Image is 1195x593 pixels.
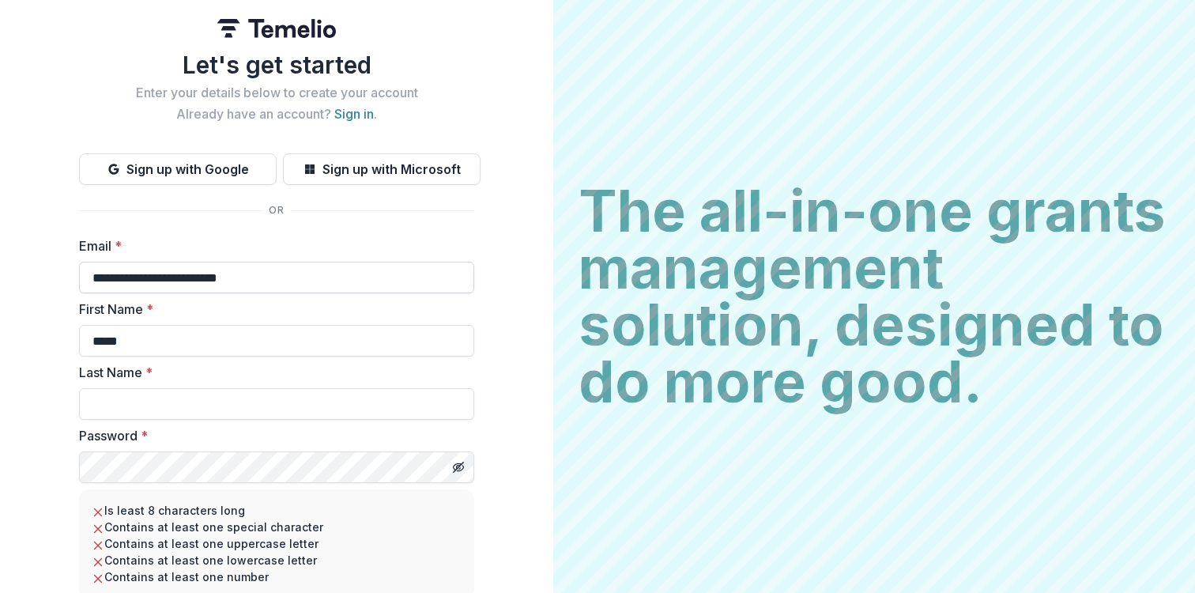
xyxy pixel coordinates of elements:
button: Toggle password visibility [446,455,471,480]
li: Contains at least one lowercase letter [92,552,462,568]
h2: Enter your details below to create your account [79,85,474,100]
a: Sign in [334,106,374,122]
label: Password [79,426,465,445]
li: Contains at least one number [92,568,462,585]
label: Email [79,236,465,255]
label: First Name [79,300,465,319]
h2: Already have an account? . [79,107,474,122]
li: Contains at least one special character [92,519,462,535]
button: Sign up with Google [79,153,277,185]
img: Temelio [217,19,336,38]
button: Sign up with Microsoft [283,153,481,185]
li: Contains at least one uppercase letter [92,535,462,552]
label: Last Name [79,363,465,382]
li: Is least 8 characters long [92,502,462,519]
h1: Let's get started [79,51,474,79]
